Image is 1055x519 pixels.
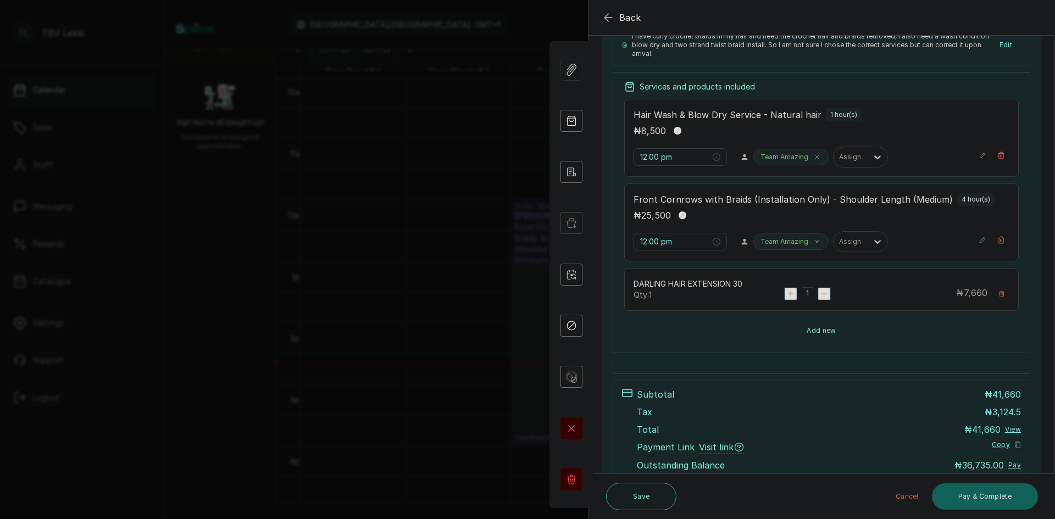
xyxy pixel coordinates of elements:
[887,483,928,510] button: Cancel
[634,108,821,121] p: Hair Wash & Blow Dry Service - Natural hair
[602,11,641,24] button: Back
[972,424,1001,435] span: 41,660
[641,125,666,136] span: 8,500
[640,151,710,163] input: Select time
[1008,461,1021,470] button: Pay
[830,110,857,119] p: 1 hour(s)
[932,483,1038,510] button: Pay & Complete
[640,236,710,248] input: Select time
[992,389,1021,400] span: 41,660
[637,388,674,401] p: Subtotal
[632,32,991,58] p: I have curly crochet braids in my hair and need the crochet hair and braids removed, i also need ...
[640,81,755,92] p: Services and products included
[637,440,695,454] span: Payment Link
[962,195,990,204] p: 4 hour(s)
[634,124,666,137] p: ₦
[641,210,671,221] span: 25,500
[634,193,953,206] p: Front Cornrows with Braids (Installation Only) - Shoulder Length (Medium)
[964,287,987,298] span: 7,660
[699,440,745,454] span: Visit link
[992,406,1021,417] span: 3,124.5
[991,35,1021,55] button: Edit
[624,317,1019,344] button: Add new
[637,405,652,418] p: Tax
[985,388,1021,401] p: ₦
[1005,425,1021,434] button: View
[806,289,809,298] p: 1
[954,459,1004,472] p: ₦36,735.00
[760,237,808,246] p: Team Amazing
[760,153,808,161] p: Team Amazing
[956,286,987,302] p: ₦
[992,440,1021,449] button: Copy
[637,459,725,472] p: Outstanding Balance
[606,483,676,510] button: Save
[619,11,641,24] span: Back
[637,423,659,436] p: Total
[634,278,784,289] p: DARLING HAIR EXTENSION 30
[964,423,1001,436] p: ₦
[634,209,671,222] p: ₦
[634,289,784,300] p: Qty: 1
[985,405,1021,418] p: ₦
